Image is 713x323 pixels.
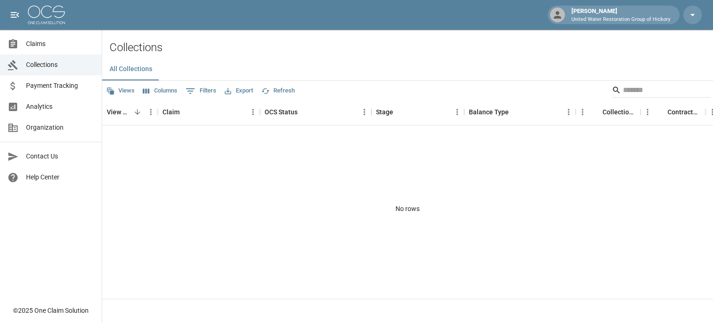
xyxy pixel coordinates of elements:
[393,105,406,119] button: Sort
[576,99,641,125] div: Collections Fee
[110,41,713,54] h2: Collections
[26,39,94,49] span: Claims
[298,105,311,119] button: Sort
[222,84,255,98] button: Export
[655,105,668,119] button: Sort
[576,105,590,119] button: Menu
[102,58,160,80] button: All Collections
[26,102,94,112] span: Analytics
[590,105,603,119] button: Sort
[450,105,464,119] button: Menu
[144,105,158,119] button: Menu
[668,99,701,125] div: Contractor Amount
[371,99,464,125] div: Stage
[265,99,298,125] div: OCS Status
[568,7,674,23] div: [PERSON_NAME]
[469,99,509,125] div: Balance Type
[641,99,706,125] div: Contractor Amount
[162,99,180,125] div: Claim
[102,125,713,292] div: No rows
[102,58,713,80] div: dynamic tabs
[180,105,193,119] button: Sort
[509,105,522,119] button: Sort
[28,6,65,24] img: ocs-logo-white-transparent.png
[26,81,94,91] span: Payment Tracking
[260,99,371,125] div: OCS Status
[562,105,576,119] button: Menu
[6,6,24,24] button: open drawer
[612,83,711,99] div: Search
[603,99,636,125] div: Collections Fee
[641,105,655,119] button: Menu
[131,105,144,119] button: Sort
[259,84,297,98] button: Refresh
[26,60,94,70] span: Collections
[376,99,393,125] div: Stage
[13,306,89,315] div: © 2025 One Claim Solution
[141,84,180,98] button: Select columns
[464,99,576,125] div: Balance Type
[107,99,131,125] div: View Collection
[102,99,158,125] div: View Collection
[158,99,260,125] div: Claim
[104,84,137,98] button: Views
[26,152,94,161] span: Contact Us
[26,123,94,132] span: Organization
[571,16,670,24] p: United Water Restoration Group of Hickory
[246,105,260,119] button: Menu
[357,105,371,119] button: Menu
[26,172,94,182] span: Help Center
[183,84,219,99] button: Show filters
